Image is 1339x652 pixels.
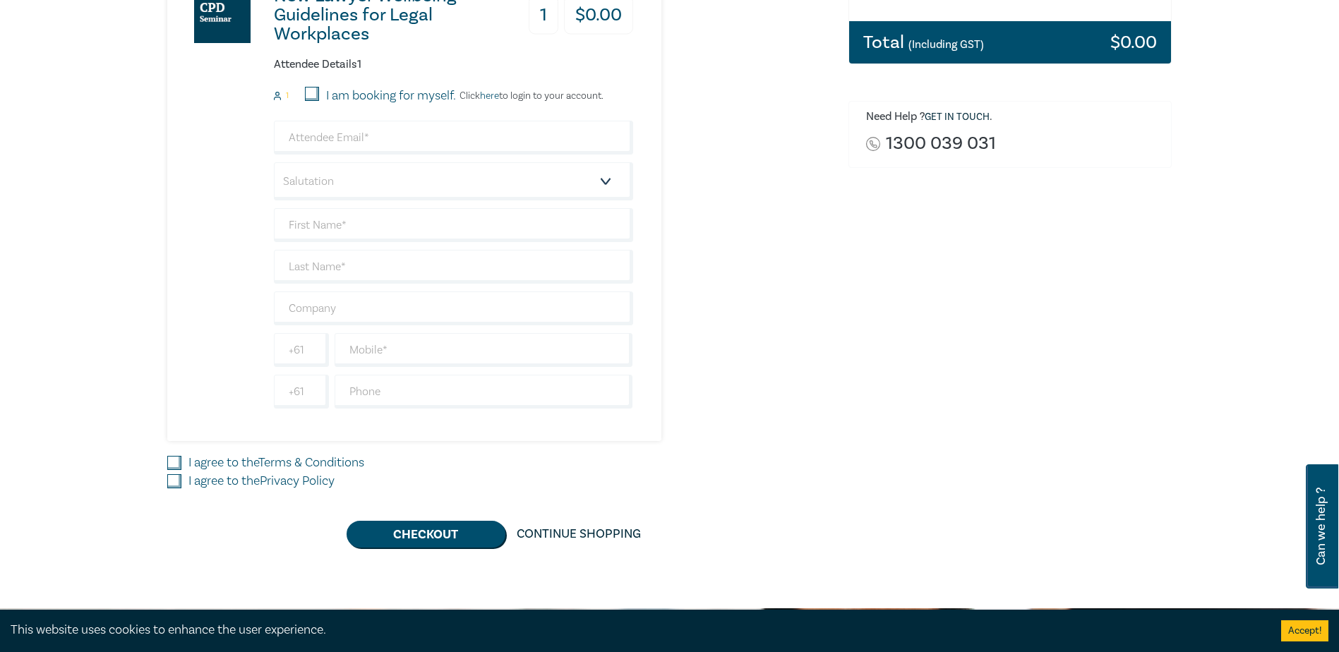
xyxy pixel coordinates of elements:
small: (Including GST) [908,37,984,52]
a: Privacy Policy [260,473,335,489]
small: 1 [286,91,289,101]
input: Attendee Email* [274,121,633,155]
a: Terms & Conditions [258,454,364,471]
input: Last Name* [274,250,633,284]
a: here [480,90,499,102]
input: +61 [274,333,329,367]
label: I am booking for myself. [326,87,456,105]
label: I agree to the [188,454,364,472]
a: Get in touch [925,111,990,123]
h6: Attendee Details 1 [274,58,633,71]
h3: $ 0.00 [1110,33,1157,52]
input: Company [274,291,633,325]
span: Can we help ? [1314,473,1328,580]
input: Phone [335,375,633,409]
div: This website uses cookies to enhance the user experience. [11,621,1260,639]
h6: Need Help ? . [866,110,1161,124]
a: Continue Shopping [505,521,652,548]
a: 1300 039 031 [886,134,996,153]
button: Accept cookies [1281,620,1328,641]
button: Checkout [347,521,505,548]
p: Click to login to your account. [456,90,604,102]
input: First Name* [274,208,633,242]
input: Mobile* [335,333,633,367]
input: +61 [274,375,329,409]
label: I agree to the [188,472,335,490]
h3: Total [863,33,984,52]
